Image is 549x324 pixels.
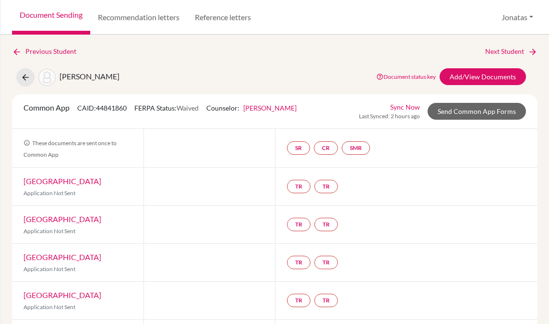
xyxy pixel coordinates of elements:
a: TR [287,294,310,307]
span: Counselor: [206,104,297,112]
a: TR [314,294,338,307]
button: Jonatas [497,8,537,26]
span: Application Not Sent [24,227,75,235]
a: [GEOGRAPHIC_DATA] [24,214,101,224]
a: CR [314,141,338,155]
a: [GEOGRAPHIC_DATA] [24,290,101,299]
a: TR [287,256,310,269]
a: [GEOGRAPHIC_DATA] [24,176,101,186]
span: These documents are sent once to Common App [24,139,117,158]
a: TR [314,180,338,193]
a: [GEOGRAPHIC_DATA] [24,252,101,262]
a: TR [287,218,310,231]
span: Waived [177,104,199,112]
span: FERPA Status: [134,104,199,112]
span: Application Not Sent [24,189,75,197]
a: Add/View Documents [440,68,526,85]
a: Sync Now [390,102,420,112]
a: Send Common App Forms [428,103,526,120]
a: SMR [342,141,370,155]
span: [PERSON_NAME] [60,72,119,81]
a: Next Student [485,46,537,57]
span: Last Synced: 2 hours ago [359,112,420,121]
a: SR [287,141,310,155]
a: [PERSON_NAME] [243,104,297,112]
a: TR [287,180,310,193]
span: Application Not Sent [24,303,75,311]
span: Application Not Sent [24,265,75,273]
a: TR [314,218,338,231]
span: Common App [24,103,70,112]
a: TR [314,256,338,269]
span: CAID: 44841860 [77,104,127,112]
a: Previous Student [12,46,84,57]
a: Document status key [376,73,436,80]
